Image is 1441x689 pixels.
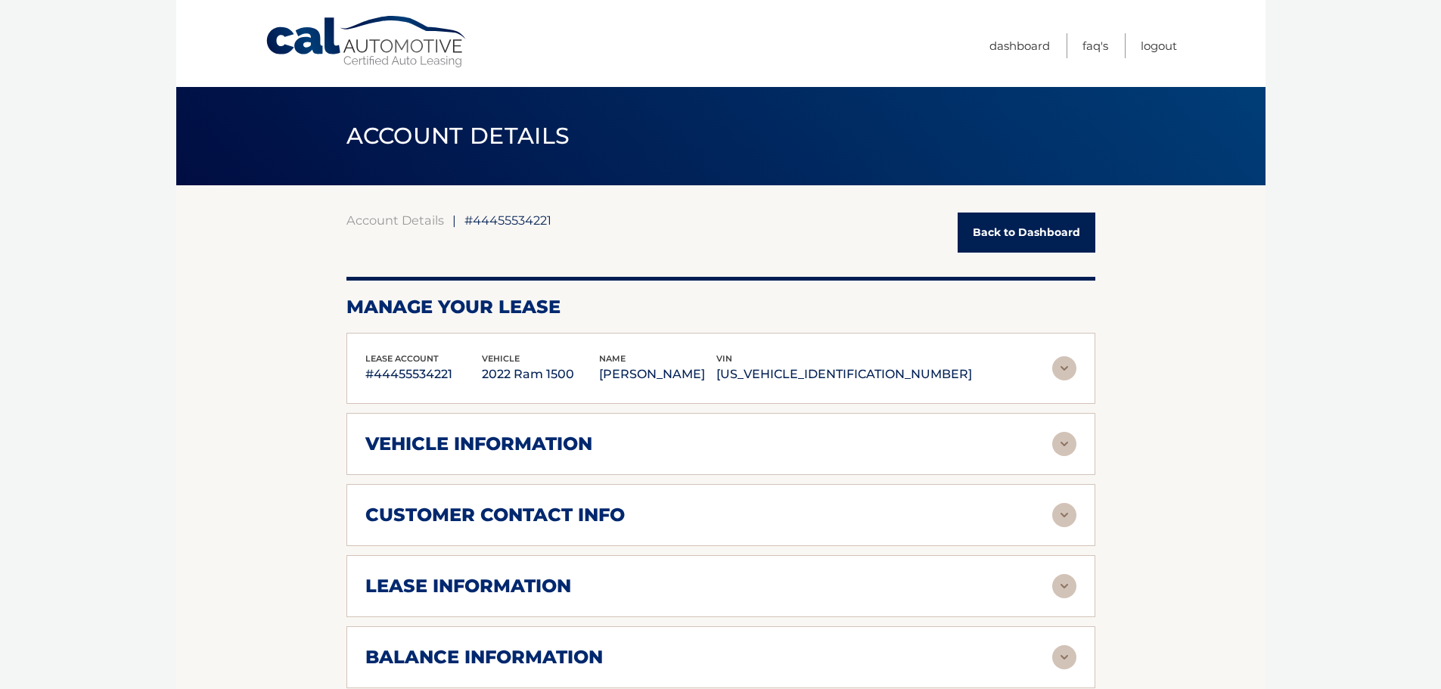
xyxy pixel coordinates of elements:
[365,646,603,669] h2: balance information
[346,296,1095,318] h2: Manage Your Lease
[1052,356,1076,380] img: accordion-rest.svg
[599,364,716,385] p: [PERSON_NAME]
[482,353,520,364] span: vehicle
[716,353,732,364] span: vin
[1141,33,1177,58] a: Logout
[1082,33,1108,58] a: FAQ's
[1052,432,1076,456] img: accordion-rest.svg
[1052,574,1076,598] img: accordion-rest.svg
[599,353,626,364] span: name
[1052,503,1076,527] img: accordion-rest.svg
[365,504,625,526] h2: customer contact info
[365,433,592,455] h2: vehicle information
[346,213,444,228] a: Account Details
[365,353,439,364] span: lease account
[482,364,599,385] p: 2022 Ram 1500
[989,33,1050,58] a: Dashboard
[365,364,483,385] p: #44455534221
[265,15,469,69] a: Cal Automotive
[452,213,456,228] span: |
[346,122,570,150] span: ACCOUNT DETAILS
[1052,645,1076,669] img: accordion-rest.svg
[716,364,972,385] p: [US_VEHICLE_IDENTIFICATION_NUMBER]
[958,213,1095,253] a: Back to Dashboard
[365,575,571,597] h2: lease information
[464,213,551,228] span: #44455534221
